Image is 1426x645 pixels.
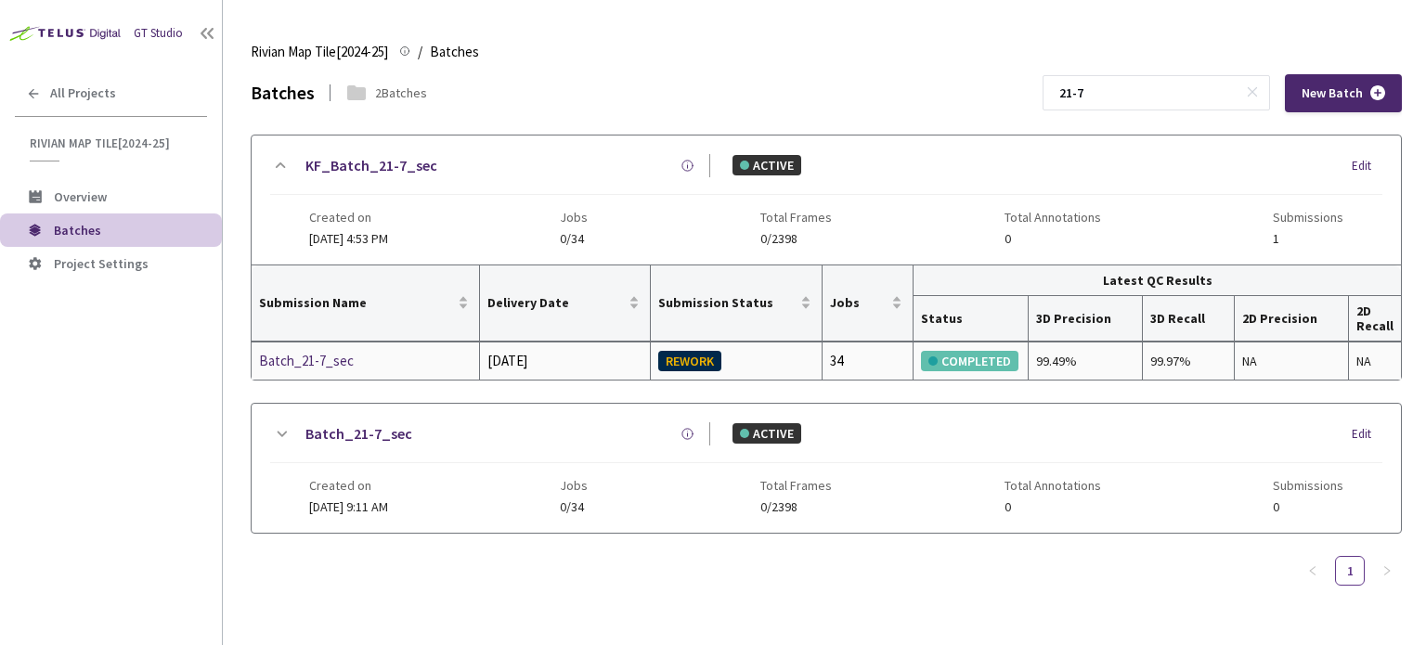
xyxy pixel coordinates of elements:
li: Next Page [1372,556,1402,586]
div: NA [1242,351,1341,371]
th: Submission Name [252,265,480,342]
div: [DATE] [487,350,642,372]
span: Submission Status [658,295,797,310]
span: Jobs [560,478,588,493]
div: KF_Batch_21-7_secACTIVEEditCreated on[DATE] 4:53 PMJobs0/34Total Frames0/2398Total Annotations0Su... [252,135,1401,264]
th: Submission Status [651,265,823,342]
span: Jobs [560,210,588,225]
button: right [1372,556,1402,586]
input: Search [1048,76,1246,110]
a: 1 [1336,557,1364,585]
span: 0/2398 [760,500,832,514]
span: Total Frames [760,478,832,493]
th: 3D Precision [1029,296,1143,342]
span: 0/34 [560,500,588,514]
button: left [1298,556,1328,586]
span: Rivian Map Tile[2024-25] [251,41,388,63]
div: REWORK [658,351,721,371]
div: GT Studio [134,24,183,43]
div: 2 Batches [375,83,427,103]
th: Status [914,296,1029,342]
span: [DATE] 4:53 PM [309,230,388,247]
span: 0 [1005,232,1101,246]
a: Batch_21-7_sec [305,422,412,445]
span: Rivian Map Tile[2024-25] [30,135,196,151]
span: Delivery Date [487,295,625,310]
span: Overview [54,188,107,205]
span: All Projects [50,85,116,101]
div: NA [1356,351,1394,371]
li: 1 [1335,556,1365,586]
li: / [418,41,422,63]
a: KF_Batch_21-7_sec [305,154,437,177]
div: Batches [251,78,315,107]
span: Created on [309,478,388,493]
span: Total Frames [760,210,832,225]
div: Edit [1352,425,1382,444]
div: 99.49% [1036,351,1134,371]
div: ACTIVE [732,423,801,444]
li: Previous Page [1298,556,1328,586]
a: Batch_21-7_sec [259,350,456,372]
span: Total Annotations [1005,210,1101,225]
th: Delivery Date [480,265,651,342]
div: COMPLETED [921,351,1018,371]
th: Jobs [823,265,914,342]
div: Edit [1352,157,1382,175]
span: 0 [1005,500,1101,514]
span: [DATE] 9:11 AM [309,498,388,515]
span: left [1307,565,1318,576]
span: Batches [430,41,479,63]
span: right [1381,565,1393,576]
div: 99.97% [1150,351,1225,371]
span: Total Annotations [1005,478,1101,493]
span: Submission Name [259,295,454,310]
span: Submissions [1273,478,1343,493]
div: ACTIVE [732,155,801,175]
th: 2D Recall [1349,296,1401,342]
span: Jobs [830,295,888,310]
div: 34 [830,350,906,372]
span: 1 [1273,232,1343,246]
span: 0 [1273,500,1343,514]
span: Project Settings [54,255,149,272]
span: New Batch [1302,85,1363,101]
th: Latest QC Results [914,265,1401,296]
th: 3D Recall [1143,296,1234,342]
th: 2D Precision [1235,296,1349,342]
span: Batches [54,222,101,239]
span: Submissions [1273,210,1343,225]
span: Created on [309,210,388,225]
span: 0/34 [560,232,588,246]
span: 0/2398 [760,232,832,246]
div: Batch_21-7_secACTIVEEditCreated on[DATE] 9:11 AMJobs0/34Total Frames0/2398Total Annotations0Submi... [252,404,1401,533]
